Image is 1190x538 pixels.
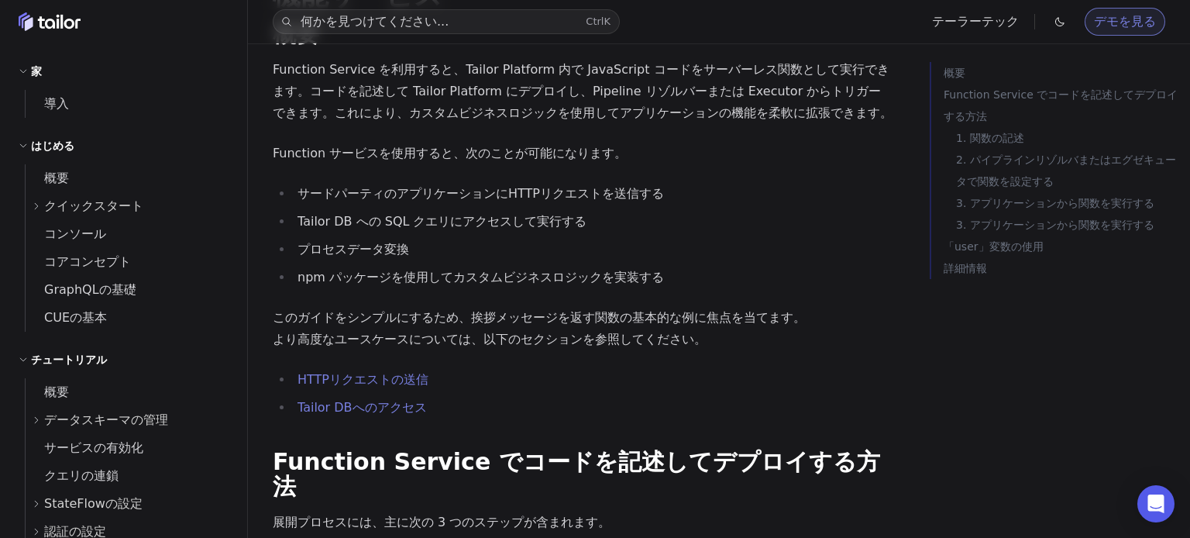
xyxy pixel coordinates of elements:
font: 2. パイプラインリゾルバまたはエグゼキュータで関数を設定する [956,153,1176,188]
font: 概要 [44,171,69,185]
a: Tailor DBへのアクセス [297,400,427,415]
a: クエリの連鎖 [26,462,229,490]
a: 1. 関数の記述 [956,127,1184,149]
font: サービスの有効化 [44,440,143,455]
font: 展開プロセスには、主に次の 3 つのステップが含まれます。 [273,515,610,529]
font: Function サービスを使用すると、次のことが可能になります。 [273,146,627,160]
font: 詳細情報 [944,262,987,274]
font: Function Service を利用すると、Tailor Platform 内で JavaScript コードをサーバーレス関数として実行できます。コードを記述して Tailor Platf... [273,62,892,120]
font: 「user」変数の使用 [944,240,1044,253]
a: CUEの基本 [26,304,229,332]
button: ダークモードを切り替える [1051,12,1069,31]
a: サービスの有効化 [26,434,229,462]
a: 詳細情報 [944,257,1184,279]
a: テーラーテック [932,14,1019,29]
a: 「user」変数の使用 [944,236,1184,257]
a: Function Service でコードを記述してデプロイする方法 [944,84,1184,127]
a: 概要 [944,62,1184,84]
a: 3. アプリケーションから関数を実行する [956,214,1184,236]
a: 家 [19,12,81,31]
a: コアコンセプト [26,248,229,276]
a: 2. パイプラインリゾルバまたはエグゼキュータで関数を設定する [956,149,1184,192]
a: コンソール [26,220,229,248]
font: StateFlowの設定 [44,496,143,511]
font: サードパーティのアプリケーションにHTTPリクエストを送信する [297,186,664,201]
font: 家 [31,65,42,78]
a: 導入 [26,90,229,118]
font: Function Service でコードを記述してデプロイする方法 [944,88,1178,122]
a: Function Service でコードを記述してデプロイする方法 [273,448,880,500]
font: 概要 [944,67,965,79]
font: データスキーマの管理 [44,412,168,427]
a: デモを見る [1085,8,1165,36]
font: GraphQLの基礎 [44,282,136,297]
font: 3. アプリケーションから関数を実行する [956,197,1154,209]
font: Tailor DB への SQL クエリにアクセスして実行する [297,214,587,229]
font: クイックスタート [44,198,143,213]
a: GraphQLの基礎 [26,276,229,304]
font: 3. アプリケーションから関数を実行する [956,219,1154,231]
kbd: Ctrl [586,16,604,27]
font: クエリの連鎖 [44,468,119,483]
font: デモを見る [1094,14,1156,29]
a: 概要 [26,164,229,192]
font: コンソール [44,226,106,241]
font: npm パッケージを使用してカスタムビジネスロジックを実装する [297,270,664,285]
kbd: K [604,16,610,27]
font: 概要 [44,385,69,399]
font: コアコンセプト [44,254,131,269]
font: はじめる [31,140,74,152]
a: 3. アプリケーションから関数を実行する [956,192,1184,214]
a: 概要 [26,378,229,406]
font: 1. 関数の記述 [956,132,1024,144]
button: 何かを見つけてください...CtrlK [273,9,620,34]
font: 何かを見つけてください... [301,14,449,29]
font: このガイドをシンプルにするため、挨拶メッセージを返す関数の基本的な例に焦点を当てます。 [273,310,806,325]
font: CUEの基本 [44,310,107,325]
font: より高度なユースケースについては、以下のセクションを参照してください。 [273,332,707,347]
font: チュートリアル [31,353,107,366]
div: インターコムメッセンジャーを開く [1137,485,1175,522]
font: プロセスデータ変換 [297,242,409,257]
font: 導入 [44,96,69,111]
a: HTTPリクエストの送信 [297,372,428,387]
